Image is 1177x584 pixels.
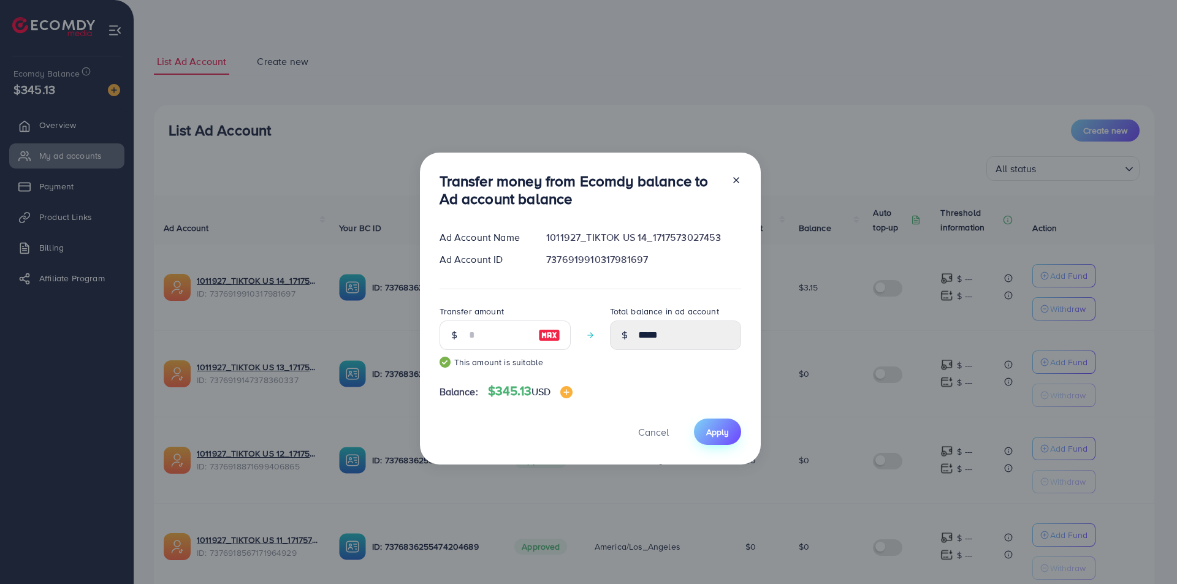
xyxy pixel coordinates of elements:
iframe: Chat [1125,529,1168,575]
img: guide [440,357,451,368]
span: Balance: [440,385,478,399]
div: 7376919910317981697 [536,252,750,267]
h4: $345.13 [488,384,573,399]
div: Ad Account Name [430,230,537,245]
span: Cancel [638,425,669,439]
label: Transfer amount [440,305,504,317]
button: Apply [694,419,741,445]
label: Total balance in ad account [610,305,719,317]
span: USD [531,385,550,398]
img: image [560,386,573,398]
h3: Transfer money from Ecomdy balance to Ad account balance [440,172,722,208]
div: 1011927_TIKTOK US 14_1717573027453 [536,230,750,245]
img: image [538,328,560,343]
div: Ad Account ID [430,252,537,267]
button: Cancel [623,419,684,445]
span: Apply [706,426,729,438]
small: This amount is suitable [440,356,571,368]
